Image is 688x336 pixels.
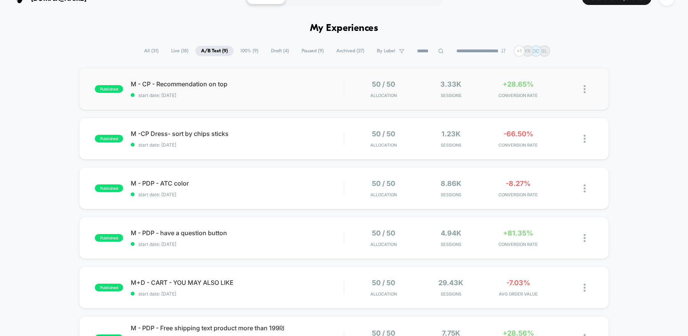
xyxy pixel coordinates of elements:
span: CONVERSION RATE [487,93,550,98]
span: 50 / 50 [372,229,395,237]
span: published [95,135,123,142]
img: close [584,234,586,242]
span: Sessions [419,192,483,197]
span: Sessions [419,242,483,247]
span: 50 / 50 [372,130,395,138]
span: start date: [DATE] [131,241,344,247]
span: M - CP - Recommendation on top [131,80,344,88]
span: By Label [377,48,395,54]
span: 50 / 50 [372,179,395,187]
span: 29.43k [438,279,463,287]
span: start date: [DATE] [131,192,344,197]
p: OC [532,48,539,54]
span: start date: [DATE] [131,142,344,148]
span: -7.03% [506,279,530,287]
span: AVG ORDER VALUE [487,291,550,297]
span: 8.86k [441,179,461,187]
span: Paused ( 9 ) [296,46,329,56]
span: 1.23k [441,130,461,138]
span: start date: [DATE] [131,291,344,297]
span: -8.27% [506,179,531,187]
span: 4.94k [441,229,461,237]
span: Sessions [419,93,483,98]
span: Draft ( 4 ) [265,46,295,56]
span: A/B Test ( 9 ) [195,46,234,56]
span: Sessions [419,291,483,297]
span: M+D - CART - YOU MAY ALSO LIKE [131,279,344,286]
span: Allocation [370,192,397,197]
img: close [584,85,586,93]
span: published [95,85,123,93]
span: Allocation [370,142,397,148]
span: M - PDP - have a question button [131,229,344,237]
span: published [95,234,123,242]
h1: My Experiences [310,23,378,34]
span: Sessions [419,142,483,148]
span: start date: [DATE] [131,92,344,98]
span: CONVERSION RATE [487,142,550,148]
span: All ( 31 ) [138,46,164,56]
span: M - PDP - Free shipping text product more than 199₪ [131,324,344,332]
span: M - PDP - ATC color [131,179,344,187]
span: Allocation [370,93,397,98]
span: 50 / 50 [372,279,395,287]
span: 100% ( 9 ) [235,46,264,56]
span: 50 / 50 [372,80,395,88]
span: CONVERSION RATE [487,192,550,197]
span: +28.65% [503,80,534,88]
img: end [501,48,506,53]
span: +81.35% [503,229,533,237]
img: close [584,135,586,143]
span: published [95,284,123,291]
span: published [95,184,123,192]
span: CONVERSION RATE [487,242,550,247]
p: SL [542,48,547,54]
span: Allocation [370,291,397,297]
img: close [584,284,586,292]
span: -66.50% [503,130,533,138]
span: 3.33k [440,80,461,88]
img: close [584,184,586,192]
span: M -CP Dress- sort by chips sticks [131,130,344,137]
span: Allocation [370,242,397,247]
div: + 1 [514,45,525,57]
p: YR [524,48,531,54]
span: Archived ( 27 ) [331,46,370,56]
span: Live ( 18 ) [166,46,194,56]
